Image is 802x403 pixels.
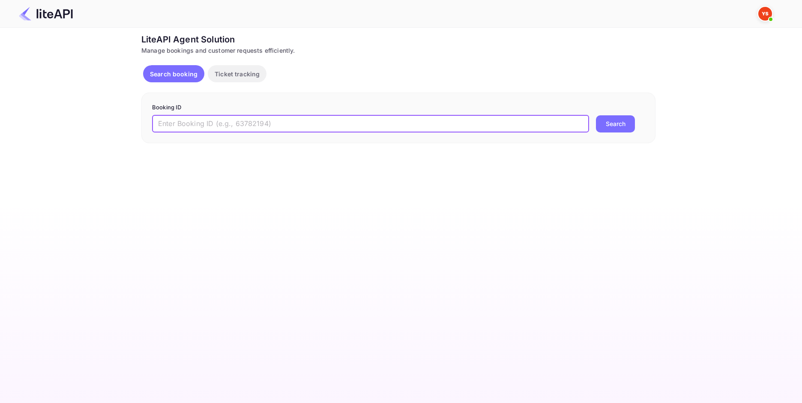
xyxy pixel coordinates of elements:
input: Enter Booking ID (e.g., 63782194) [152,115,589,132]
button: Search [596,115,635,132]
img: Yandex Support [758,7,772,21]
div: Manage bookings and customer requests efficiently. [141,46,655,55]
p: Search booking [150,69,198,78]
div: LiteAPI Agent Solution [141,33,655,46]
img: LiteAPI Logo [19,7,73,21]
p: Ticket tracking [215,69,260,78]
p: Booking ID [152,103,645,112]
